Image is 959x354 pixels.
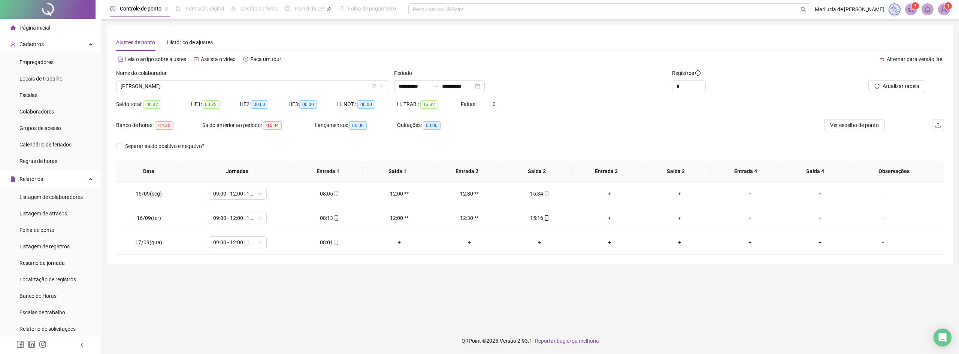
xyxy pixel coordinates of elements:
[581,238,639,246] div: +
[300,214,359,222] div: 08:13
[581,214,639,222] div: +
[363,161,432,182] th: Saída 1
[890,5,899,13] img: sparkle-icon.fc2bf0ac1784a2077858766a79e2daf3.svg
[333,215,339,221] span: mobile
[333,191,339,196] span: mobile
[914,3,917,9] span: 1
[868,80,925,92] button: Atualizar tabela
[243,57,248,62] span: history
[39,341,46,348] span: instagram
[394,69,417,77] label: Período
[10,25,16,30] span: home
[125,56,186,62] span: Leia o artigo sobre ajustes
[535,338,599,344] span: Reportar bug e/ou melhoria
[511,214,569,222] div: 15:16
[213,212,262,224] span: 09:00 - 12:00 | 12:30 - 16:00
[250,56,281,62] span: Faça um tour
[19,25,50,31] span: Página inicial
[874,84,880,89] span: reload
[327,7,332,11] span: pushpin
[231,6,236,11] span: sun
[213,188,262,199] span: 09:00 - 12:00 | 12:30 - 16:00
[887,56,942,62] span: Alternar para versão lite
[19,125,61,131] span: Grupos de acesso
[423,121,441,130] span: 00:00
[300,238,359,246] div: 08:01
[511,238,569,246] div: +
[299,100,317,109] span: 00:00
[155,121,173,130] span: -14:32
[19,142,72,148] span: Calendário de feriados
[511,190,569,198] div: 15:34
[176,6,181,11] span: file-done
[947,3,950,9] span: 1
[944,2,952,10] sup: Atualize o seu contato no menu Meus Dados
[135,239,162,245] span: 17/09(qua)
[348,6,396,12] span: Folha de pagamento
[801,7,806,12] span: search
[116,100,191,109] div: Saldo total:
[240,100,288,109] div: HE 2:
[121,81,384,92] span: ARIELE RIBEIRO NASCIMENTO
[502,161,572,182] th: Saída 2
[201,56,236,62] span: Assista o vídeo
[672,69,701,77] span: Registros
[136,191,162,197] span: 15/09(seg)
[288,100,337,109] div: HE 3:
[19,41,44,47] span: Cadastros
[285,6,290,11] span: dashboard
[19,211,67,217] span: Listagem de atrasos
[118,57,123,62] span: file-text
[213,237,262,248] span: 09:00 - 12:00 | 12:30 - 16:00
[16,341,24,348] span: facebook
[711,161,780,182] th: Entrada 4
[721,190,779,198] div: +
[581,190,639,198] div: +
[333,240,339,245] span: mobile
[651,238,709,246] div: +
[122,142,208,150] span: Separar saldo positivo e negativo?
[850,161,938,182] th: Observações
[883,82,919,90] span: Atualizar tabela
[10,42,16,47] span: user-add
[830,121,879,129] span: Ver espelho de ponto
[240,6,278,12] span: Gestão de férias
[181,161,293,182] th: Jornadas
[924,6,931,13] span: bell
[861,214,905,222] div: -
[824,119,885,131] button: Ver espelho de ponto
[651,214,709,222] div: +
[791,238,849,246] div: +
[461,101,478,107] span: Faltas:
[815,5,884,13] span: Marilucia de [PERSON_NAME]
[357,100,375,109] span: 00:00
[721,238,779,246] div: +
[397,121,472,130] div: Quitações:
[110,6,115,11] span: clock-circle
[500,338,516,344] span: Versão
[293,161,363,182] th: Entrada 1
[19,194,83,200] span: Listagem de colaboradores
[420,100,438,109] span: 13:32
[721,214,779,222] div: +
[433,83,439,89] span: to
[137,215,161,221] span: 16/09(ter)
[543,191,549,196] span: mobile
[194,57,199,62] span: youtube
[370,238,429,246] div: +
[202,121,315,130] div: Saldo anterior ao período:
[79,342,85,348] span: left
[641,161,711,182] th: Saída 3
[493,101,496,107] span: 0
[191,100,240,109] div: HE 1:
[167,39,213,45] span: Histórico de ajustes
[19,326,76,332] span: Relatório de solicitações
[338,6,344,11] span: book
[19,227,54,233] span: Folha de ponto
[185,6,224,12] span: Admissão digital
[861,190,905,198] div: -
[143,100,161,109] span: 00:32
[19,92,37,98] span: Escalas
[10,176,16,182] span: file
[861,238,905,246] div: -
